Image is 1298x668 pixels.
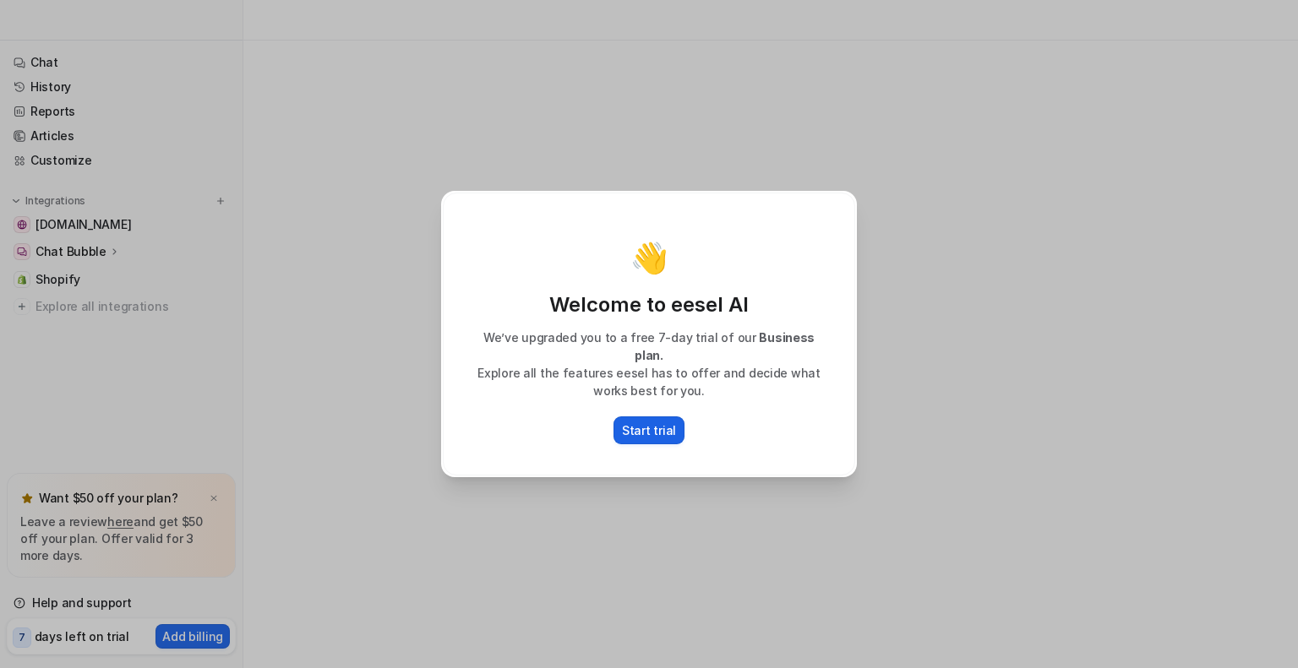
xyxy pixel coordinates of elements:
p: Welcome to eesel AI [461,291,837,318]
p: We’ve upgraded you to a free 7-day trial of our [461,329,837,364]
p: Start trial [622,421,676,439]
button: Start trial [614,416,684,444]
p: 👋 [630,241,668,274]
p: Explore all the features eesel has to offer and decide what works best for you. [461,364,837,399]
